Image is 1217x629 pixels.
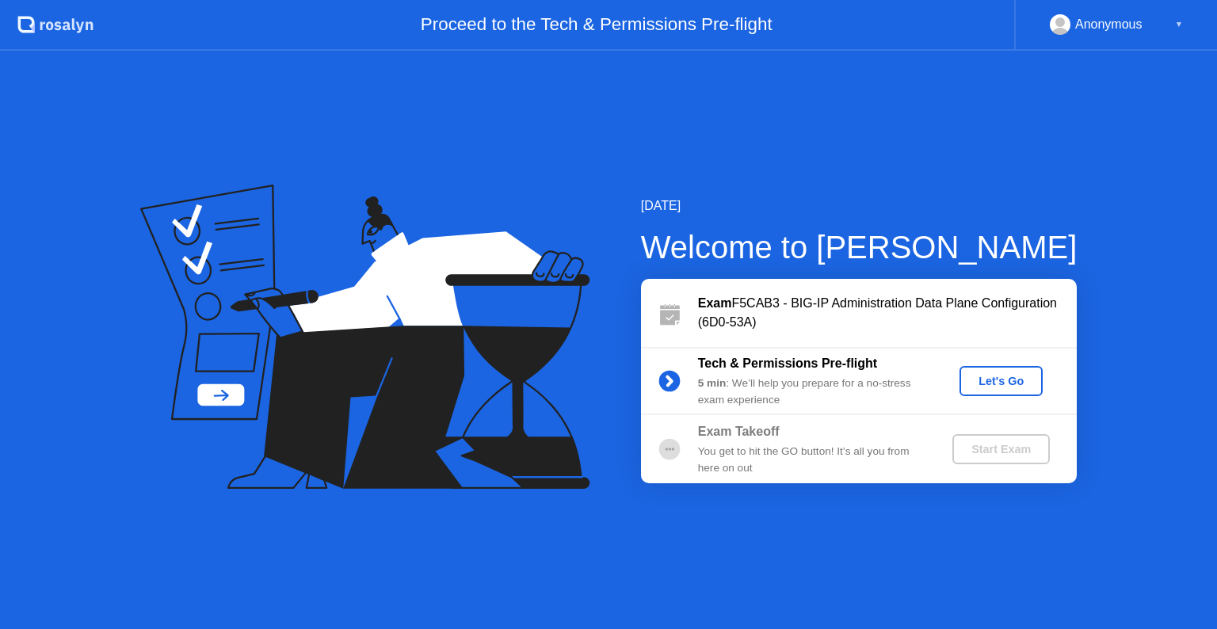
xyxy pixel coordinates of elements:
div: ▼ [1175,14,1183,35]
b: Tech & Permissions Pre-flight [698,356,877,370]
b: Exam Takeoff [698,425,780,438]
div: Start Exam [959,443,1043,456]
div: : We’ll help you prepare for a no-stress exam experience [698,375,926,408]
div: Anonymous [1075,14,1143,35]
button: Start Exam [952,434,1050,464]
button: Let's Go [959,366,1043,396]
div: F5CAB3 - BIG-IP Administration Data Plane Configuration (6D0-53A) [698,294,1077,332]
b: Exam [698,296,732,310]
div: Let's Go [966,375,1036,387]
div: [DATE] [641,196,1078,215]
b: 5 min [698,377,727,389]
div: You get to hit the GO button! It’s all you from here on out [698,444,926,476]
div: Welcome to [PERSON_NAME] [641,223,1078,271]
